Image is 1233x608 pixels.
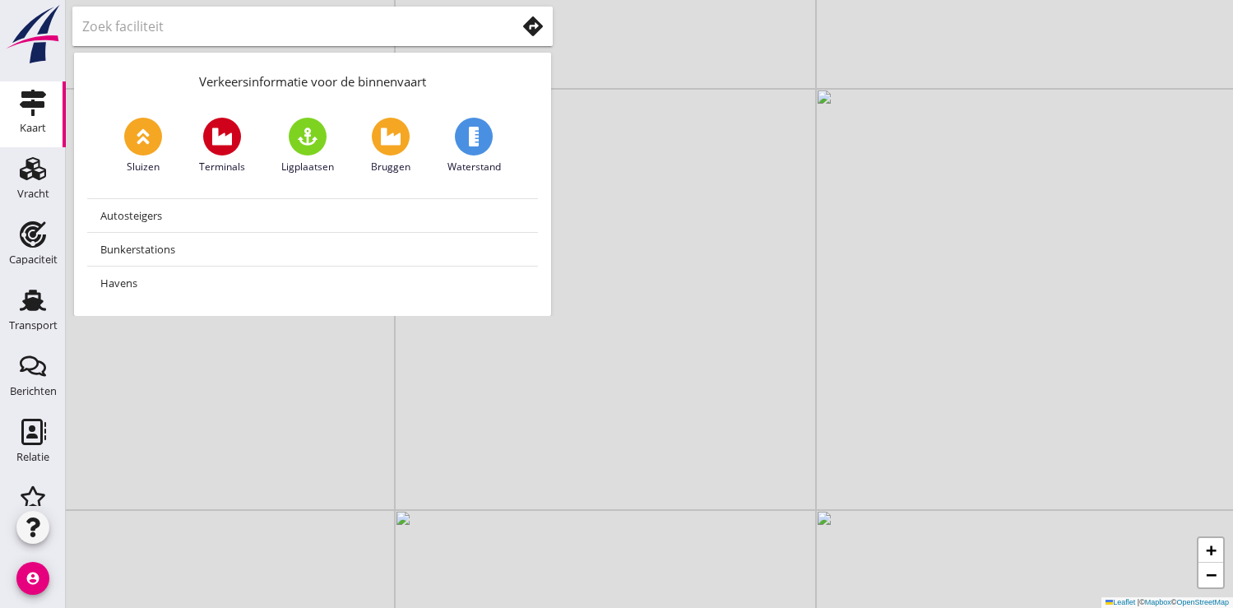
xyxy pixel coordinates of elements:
[1198,538,1223,563] a: Zoom in
[1176,598,1229,606] a: OpenStreetMap
[1101,597,1233,608] div: © ©
[16,452,49,462] div: Relatie
[1138,598,1139,606] span: |
[9,254,58,265] div: Capaciteit
[10,386,57,397] div: Berichten
[1106,598,1135,606] a: Leaflet
[1145,598,1171,606] a: Mapbox
[1198,563,1223,587] a: Zoom out
[199,160,245,174] span: Terminals
[199,118,245,174] a: Terminals
[447,118,501,174] a: Waterstand
[124,118,162,174] a: Sluizen
[20,123,46,133] div: Kaart
[100,239,525,259] div: Bunkerstations
[1206,564,1217,585] span: −
[9,320,58,331] div: Transport
[281,160,334,174] span: Ligplaatsen
[371,118,410,174] a: Bruggen
[100,273,525,293] div: Havens
[281,118,334,174] a: Ligplaatsen
[127,160,160,174] span: Sluizen
[447,160,501,174] span: Waterstand
[1206,540,1217,560] span: +
[17,188,49,199] div: Vracht
[3,4,63,65] img: logo-small.a267ee39.svg
[74,53,551,104] div: Verkeersinformatie voor de binnenvaart
[16,562,49,595] i: account_circle
[100,206,525,225] div: Autosteigers
[371,160,410,174] span: Bruggen
[82,13,493,39] input: Zoek faciliteit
